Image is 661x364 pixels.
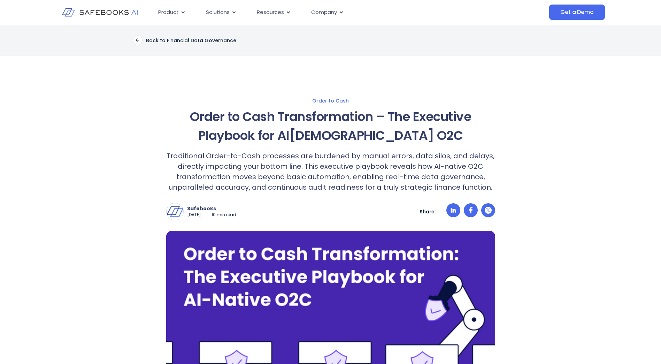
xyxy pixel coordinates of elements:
[187,212,201,218] p: [DATE]
[158,8,179,16] span: Product
[560,9,593,16] span: Get a Demo
[98,98,563,104] a: Order to Cash
[153,6,479,19] nav: Menu
[549,5,605,20] a: Get a Demo
[311,8,337,16] span: Company
[212,212,236,218] p: 10 min read
[133,36,236,45] a: Back to Financial Data Governance
[167,203,183,220] img: Safebooks
[187,205,236,212] p: Safebooks
[420,208,436,215] p: Share:
[206,8,230,16] span: Solutions
[166,151,495,192] p: Traditional Order-to-Cash processes are burdened by manual errors, data silos, and delays, direct...
[146,37,236,44] p: Back to Financial Data Governance
[153,6,479,19] div: Menu Toggle
[257,8,284,16] span: Resources
[166,107,495,145] h1: Order to Cash Transformation – The Executive Playbook for AI[DEMOGRAPHIC_DATA] O2C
